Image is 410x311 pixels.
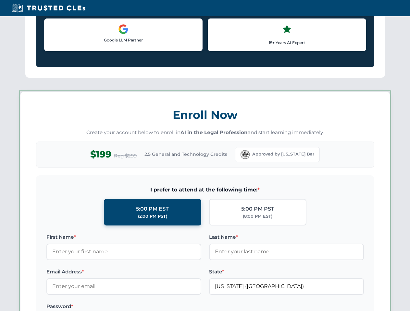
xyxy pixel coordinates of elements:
label: Last Name [209,233,364,241]
span: $199 [90,147,111,162]
label: First Name [46,233,201,241]
p: 15+ Years AI Expert [213,40,361,46]
input: Enter your first name [46,244,201,260]
div: 5:00 PM EST [136,205,169,213]
p: Google LLM Partner [50,37,197,43]
span: Reg $299 [114,152,137,160]
img: Google [118,24,129,34]
div: (8:00 PM EST) [243,213,272,220]
img: Trusted CLEs [10,3,87,13]
img: Florida Bar [241,150,250,159]
input: Enter your last name [209,244,364,260]
span: Approved by [US_STATE] Bar [252,151,314,157]
div: (2:00 PM PST) [138,213,167,220]
label: State [209,268,364,276]
p: Create your account below to enroll in and start learning immediately. [36,129,374,136]
div: 5:00 PM PST [241,205,274,213]
input: Enter your email [46,278,201,294]
label: Password [46,303,201,310]
h3: Enroll Now [36,105,374,125]
input: Florida (FL) [209,278,364,294]
label: Email Address [46,268,201,276]
strong: AI in the Legal Profession [180,129,248,135]
span: 2.5 General and Technology Credits [144,151,227,158]
span: I prefer to attend at the following time: [46,186,364,194]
